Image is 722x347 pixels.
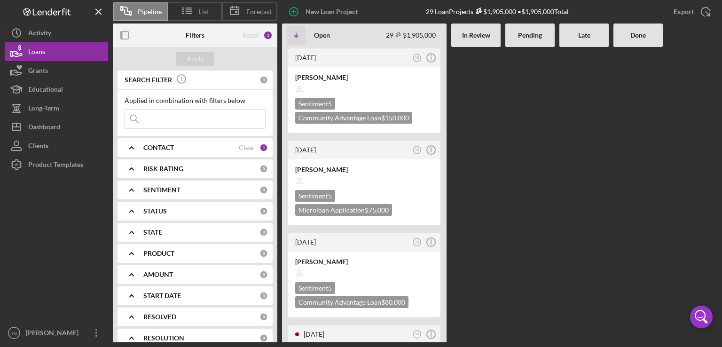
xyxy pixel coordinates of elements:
b: RESOLUTION [143,334,184,342]
button: Educational [5,80,108,99]
div: 0 [259,249,268,258]
div: 0 [259,165,268,173]
a: [DATE]YB[PERSON_NAME]Sentiment5Community Advantage Loan$80,000 [287,231,442,319]
b: Open [314,32,330,39]
b: STATE [143,229,162,236]
div: [PERSON_NAME] [295,257,433,267]
button: Clients [5,136,108,155]
div: Educational [28,80,63,101]
text: YB [415,240,419,244]
b: PRODUCT [143,250,174,257]
b: Done [630,32,646,39]
div: Microloan Application $75,000 [295,204,392,216]
div: 29 $1,905,000 [386,31,436,39]
time: 2025-08-13 20:42 [295,238,316,246]
button: YB [411,328,424,341]
button: Long-Term [5,99,108,118]
div: 1 [263,31,273,40]
div: 0 [259,334,268,342]
span: List [199,8,209,16]
button: Dashboard [5,118,108,136]
b: STATUS [143,207,167,215]
div: 0 [259,270,268,279]
text: YB [415,148,419,151]
div: 29 Loan Projects • $1,905,000 Total [426,8,569,16]
div: Product Templates [28,155,83,176]
button: YB [411,236,424,249]
b: In Review [462,32,490,39]
button: YB [411,52,424,64]
div: Reset [243,32,259,39]
div: 0 [259,228,268,237]
div: 0 [259,292,268,300]
div: Community Advantage Loan $80,000 [295,296,408,308]
text: YB [11,331,17,336]
div: $1,905,000 [473,8,516,16]
b: Late [578,32,590,39]
text: YB [415,56,419,59]
button: Product Templates [5,155,108,174]
div: Sentiment 5 [295,98,335,110]
button: YB[PERSON_NAME] [5,323,108,342]
div: [PERSON_NAME] [295,73,433,82]
button: Export [664,2,717,21]
div: 0 [259,186,268,194]
button: Loans [5,42,108,61]
div: Long-Term [28,99,59,120]
time: 2025-08-07 17:57 [304,330,324,338]
div: Export [674,2,694,21]
button: New Loan Project [282,2,367,21]
div: Activity [28,24,51,45]
div: Loans [28,42,45,63]
b: SEARCH FILTER [125,76,172,84]
button: Activity [5,24,108,42]
div: Applied in combination with filters below [125,97,266,104]
b: Filters [186,32,204,39]
div: Open Intercom Messenger [690,306,713,328]
div: Dashboard [28,118,60,139]
b: Pending [518,32,542,39]
div: [PERSON_NAME] [295,165,433,174]
a: [DATE]YB[PERSON_NAME]Sentiment5Community Advantage Loan$150,000 [287,47,442,134]
b: AMOUNT [143,271,173,278]
div: [PERSON_NAME] [24,323,85,345]
div: Clear [239,144,255,151]
button: Grants [5,61,108,80]
div: 1 [259,143,268,152]
b: RISK RATING [143,165,183,173]
time: 2025-08-14 14:46 [295,146,316,154]
b: SENTIMENT [143,186,180,194]
div: Apply [187,52,204,66]
button: YB [411,144,424,157]
div: 0 [259,207,268,215]
div: Sentiment 5 [295,190,335,202]
time: 2025-08-14 18:56 [295,54,316,62]
b: CONTACT [143,144,174,151]
div: Sentiment 5 [295,282,335,294]
div: Clients [28,136,48,158]
span: Forecast [246,8,272,16]
div: New Loan Project [306,2,358,21]
text: YB [415,332,419,336]
div: 0 [259,76,268,84]
a: [DATE]YB[PERSON_NAME]Sentiment5Microloan Application$75,000 [287,139,442,227]
button: Apply [176,52,214,66]
div: 0 [259,313,268,321]
span: Pipeline [138,8,162,16]
div: Grants [28,61,48,82]
b: RESOLVED [143,313,176,321]
div: Community Advantage Loan $150,000 [295,112,412,124]
b: START DATE [143,292,181,300]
